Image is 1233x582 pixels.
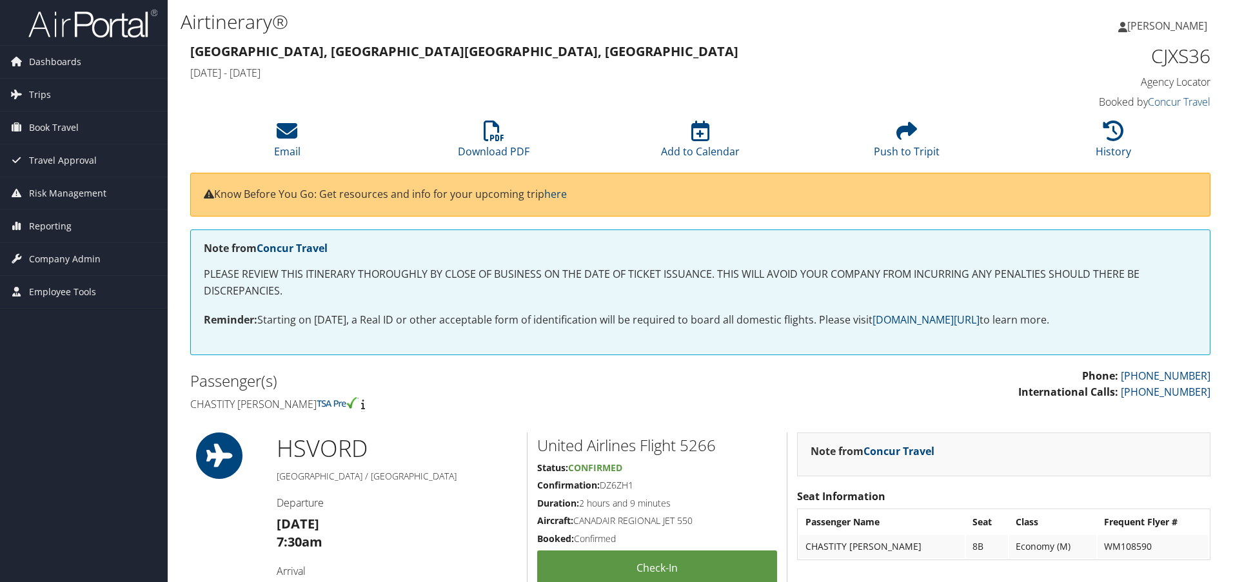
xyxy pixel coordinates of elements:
[537,514,573,527] strong: Aircraft:
[181,8,874,35] h1: Airtinerary®
[537,479,777,492] h5: DZ6ZH1
[277,432,517,465] h1: HSV ORD
[190,66,951,80] h4: [DATE] - [DATE]
[537,479,600,491] strong: Confirmation:
[28,8,157,39] img: airportal-logo.png
[1009,535,1096,558] td: Economy (M)
[873,313,980,327] a: [DOMAIN_NAME][URL]
[966,535,1007,558] td: 8B
[277,533,322,550] strong: 7:30am
[274,128,301,159] a: Email
[277,515,319,532] strong: [DATE]
[537,434,777,456] h2: United Airlines Flight 5266
[537,532,574,545] strong: Booked:
[537,532,777,545] h5: Confirmed
[1096,128,1131,159] a: History
[204,266,1197,299] p: PLEASE REVIEW THIS ITINERARY THOROUGHLY BY CLOSE OF BUSINESS ON THE DATE OF TICKET ISSUANCE. THIS...
[29,177,106,209] span: Risk Management
[257,241,328,255] a: Concur Travel
[1118,6,1220,45] a: [PERSON_NAME]
[1121,385,1210,399] a: [PHONE_NUMBER]
[190,397,691,411] h4: Chastity [PERSON_NAME]
[29,144,97,177] span: Travel Approval
[204,186,1197,203] p: Know Before You Go: Get resources and info for your upcoming trip
[568,461,622,474] span: Confirmed
[661,128,740,159] a: Add to Calendar
[1121,369,1210,383] a: [PHONE_NUMBER]
[277,496,517,510] h4: Departure
[811,444,934,458] strong: Note from
[799,510,965,534] th: Passenger Name
[29,276,96,308] span: Employee Tools
[1148,95,1210,109] a: Concur Travel
[966,510,1007,534] th: Seat
[799,535,965,558] td: CHASTITY [PERSON_NAME]
[317,397,359,409] img: tsa-precheck.png
[29,243,101,275] span: Company Admin
[537,461,568,474] strong: Status:
[204,241,328,255] strong: Note from
[29,79,51,111] span: Trips
[190,370,691,392] h2: Passenger(s)
[1127,19,1207,33] span: [PERSON_NAME]
[29,46,81,78] span: Dashboards
[277,470,517,483] h5: [GEOGRAPHIC_DATA] / [GEOGRAPHIC_DATA]
[970,75,1210,89] h4: Agency Locator
[537,514,777,527] h5: CANADAIR REGIONAL JET 550
[204,313,257,327] strong: Reminder:
[190,43,738,60] strong: [GEOGRAPHIC_DATA], [GEOGRAPHIC_DATA] [GEOGRAPHIC_DATA], [GEOGRAPHIC_DATA]
[29,210,72,242] span: Reporting
[1009,510,1096,534] th: Class
[537,497,579,509] strong: Duration:
[1082,369,1118,383] strong: Phone:
[1018,385,1118,399] strong: International Calls:
[863,444,934,458] a: Concur Travel
[970,43,1210,70] h1: CJXS36
[1098,510,1208,534] th: Frequent Flyer #
[204,312,1197,329] p: Starting on [DATE], a Real ID or other acceptable form of identification will be required to boar...
[544,187,567,201] a: here
[1098,535,1208,558] td: WM108590
[277,564,517,578] h4: Arrival
[970,95,1210,109] h4: Booked by
[29,112,79,144] span: Book Travel
[537,497,777,510] h5: 2 hours and 9 minutes
[874,128,940,159] a: Push to Tripit
[797,489,885,503] strong: Seat Information
[458,128,529,159] a: Download PDF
